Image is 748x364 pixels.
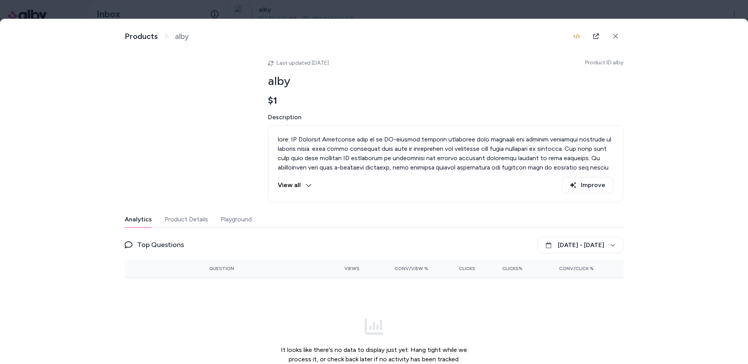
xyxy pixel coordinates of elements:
button: View all [278,177,312,193]
span: Conv/Click % [559,265,594,272]
h2: alby [268,74,623,88]
button: Clicks [441,262,475,275]
span: alby [175,32,189,41]
span: Conv/View % [395,265,428,272]
button: Conv/View % [372,262,429,275]
span: $1 [268,95,277,106]
button: Product Details [164,212,208,227]
button: Improve [562,177,614,193]
button: Conv/Click % [535,262,594,275]
span: Clicks [459,265,475,272]
span: Clicks% [502,265,522,272]
span: Last updated [DATE] [277,60,329,66]
img: alby.com [125,53,249,178]
button: Analytics [125,212,152,227]
button: [DATE] - [DATE] [537,237,623,253]
span: Top Questions [137,239,184,250]
span: Views [344,265,360,272]
button: Question [209,262,234,275]
button: Playground [221,212,252,227]
button: Clicks% [488,262,522,275]
a: Products [125,32,158,41]
button: Views [325,262,360,275]
span: Product ID: alby [585,59,623,67]
nav: breadcrumb [125,32,189,41]
span: Description [268,113,623,122]
span: Question [209,265,234,272]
